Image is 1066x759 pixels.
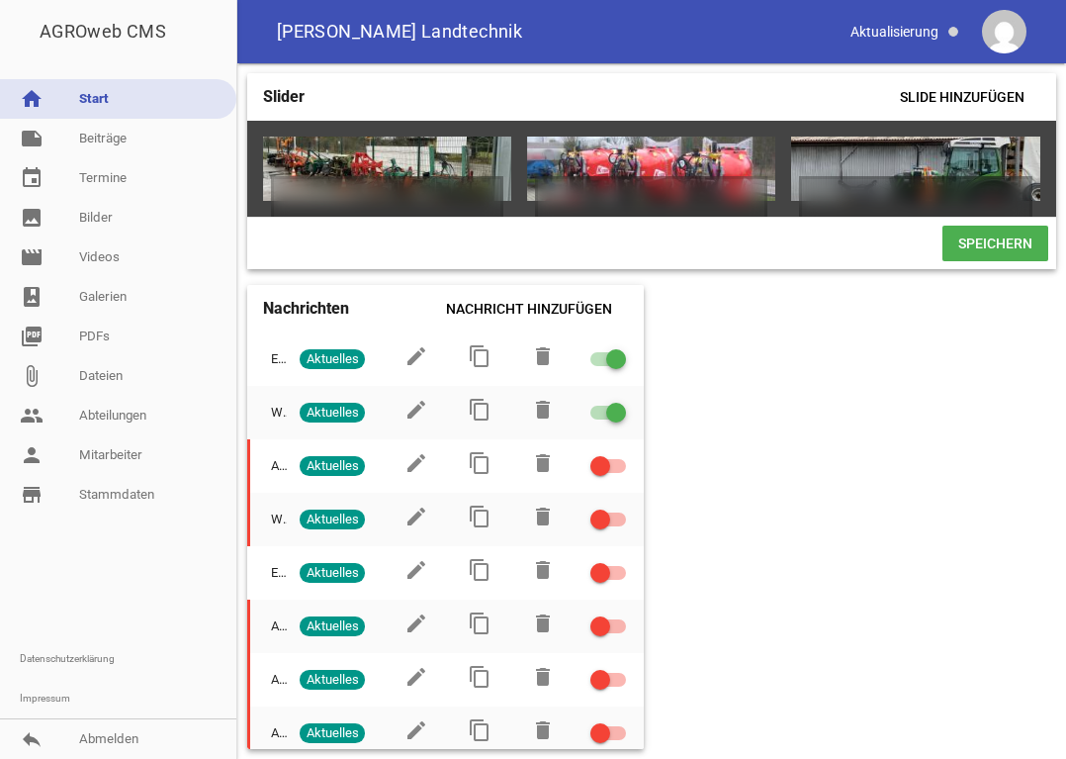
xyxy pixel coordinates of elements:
span: Aktuelles [300,563,365,583]
i: delete [531,505,555,528]
span: Achtung [DATE] / Dienstag geschlossen 2025 [271,670,287,690]
span: E-[PERSON_NAME] F3020 [271,349,287,369]
i: edit [404,398,428,422]
i: content_copy [468,665,491,689]
i: content_copy [468,344,491,368]
a: edit [404,677,428,692]
i: edit [404,451,428,475]
i: edit [404,505,428,528]
i: delete [531,398,555,422]
i: content_copy [468,505,491,528]
i: delete [531,665,555,689]
span: E-Bindezange AT1000 INFACO Neuheit [271,563,287,583]
span: Aktuelles [300,456,365,476]
span: Aktuelles [300,403,365,423]
i: delete [531,558,555,582]
a: edit [404,356,428,371]
i: reply [20,727,44,751]
span: Wartung Elektroscheren - Bindezangen 2025 [271,510,287,529]
i: photo_album [20,285,44,309]
i: edit [404,344,428,368]
i: content_copy [468,612,491,635]
span: Aktuelles [300,670,365,690]
i: content_copy [468,718,491,742]
i: edit [404,612,428,635]
i: edit [404,665,428,689]
span: Nachricht hinzufügen [430,291,628,327]
span: Achtung geschlossen vom [DATE]- [DATE] [271,723,287,743]
i: delete [531,718,555,742]
i: note [20,127,44,150]
i: event [20,166,44,190]
i: person [20,443,44,467]
span: Aktuelles [300,349,365,369]
span: Achtung Spritzenprüfung 2025 [271,617,287,636]
i: movie [20,245,44,269]
span: Slide hinzufügen [884,79,1040,115]
i: edit [404,718,428,742]
a: edit [404,517,428,531]
i: picture_as_pdf [20,325,44,348]
a: edit [404,463,428,478]
i: delete [531,451,555,475]
a: edit [404,570,428,585]
i: people [20,404,44,427]
span: Wir suchen Dich! [271,403,287,423]
i: home [20,87,44,111]
span: Aktuelles [300,510,365,529]
i: delete [531,612,555,635]
span: [PERSON_NAME] Landtechnik [277,23,522,41]
a: edit [404,730,428,745]
i: store_mall_directory [20,483,44,507]
i: content_copy [468,398,491,422]
i: content_copy [468,558,491,582]
span: Achtung geschlossen vom 26.07. - [DATE]: Betriebsferien [271,456,287,476]
h4: Slider [263,81,305,113]
span: Aktuelles [300,617,365,636]
a: edit [404,623,428,638]
h4: Nachrichten [263,293,349,325]
i: edit [404,558,428,582]
span: Speichern [942,226,1048,261]
i: delete [531,344,555,368]
span: Aktuelles [300,723,365,743]
i: image [20,206,44,230]
i: content_copy [468,451,491,475]
a: edit [404,410,428,425]
i: attach_file [20,364,44,388]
